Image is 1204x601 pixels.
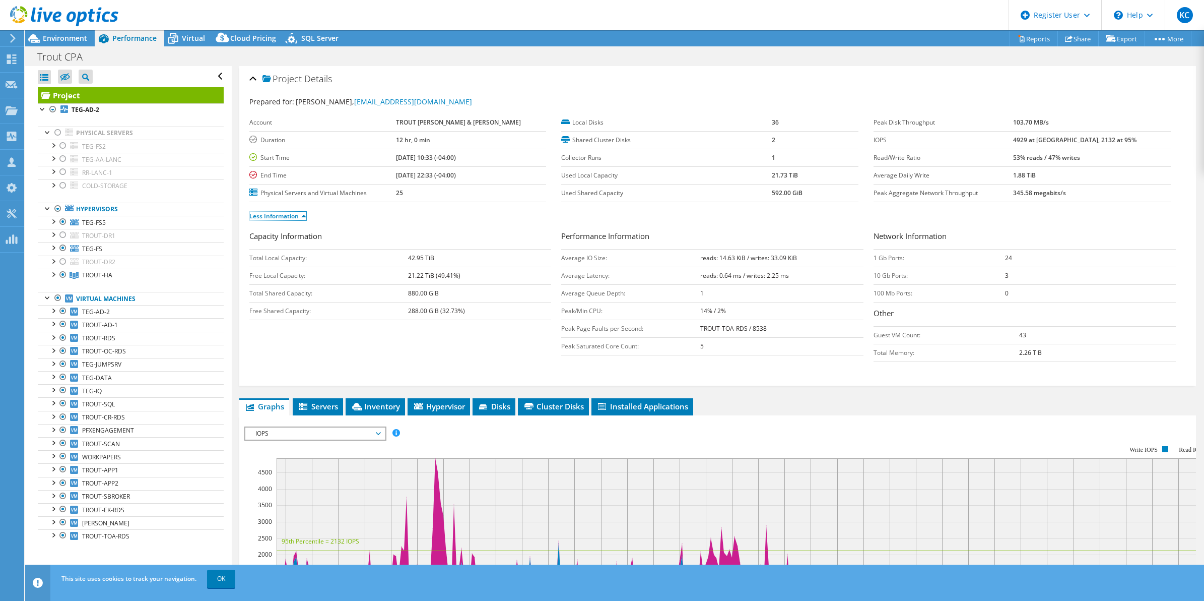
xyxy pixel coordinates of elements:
b: 3 [1005,271,1009,280]
span: Cloud Pricing [230,33,276,43]
a: TEG-AD-2 [38,305,224,318]
h3: Other [874,308,1176,321]
td: Peak Saturated Core Count: [561,337,700,355]
span: TEG-JUMPSRV [82,360,121,369]
a: TEG-IQ [38,384,224,397]
a: [EMAIL_ADDRESS][DOMAIN_NAME] [354,97,472,106]
a: TROUT-SBROKER [38,490,224,503]
b: 25 [396,189,403,197]
td: Total Shared Capacity: [249,284,408,302]
a: TROUT-OC-RDS [38,345,224,358]
span: TEG-FS2 [82,142,106,151]
a: TROUT-EK-RDS [38,503,224,516]
span: TROUT-APP1 [82,466,118,474]
label: Account [249,117,396,128]
a: TROUT-APP1 [38,463,224,476]
span: TROUT-AD-1 [82,321,118,329]
a: More [1145,31,1191,46]
span: TROUT-SCAN [82,440,120,448]
span: TROUT-DR2 [82,258,115,266]
label: IOPS [874,135,1013,145]
a: OK [207,570,235,588]
label: Used Shared Capacity [561,188,772,198]
svg: \n [1114,11,1123,20]
b: reads: 14.63 KiB / writes: 33.09 KiB [700,254,797,262]
label: End Time [249,170,396,181]
td: Free Local Capacity: [249,267,408,284]
span: TROUT-RDS [82,334,115,342]
a: WORKPAPERS [38,450,224,463]
text: 95th Percentile = 2132 IOPS [282,537,359,546]
b: 21.73 TiB [772,171,798,179]
span: Installed Applications [596,401,688,411]
a: TROUT-APP2 [38,477,224,490]
b: 1 [700,289,704,297]
span: RR-LANC-1 [82,168,112,177]
span: TEG-FS [82,245,102,253]
b: TROUT-TOA-RDS / 8538 [700,324,767,333]
span: TROUT-CR-RDS [82,413,125,422]
span: [PERSON_NAME], [296,97,472,106]
b: 288.00 GiB (32.73%) [408,307,465,315]
label: Start Time [249,153,396,163]
b: reads: 0.64 ms / writes: 2.25 ms [700,271,789,280]
span: This site uses cookies to track your navigation. [61,574,196,583]
text: 3500 [258,501,272,509]
label: Shared Cluster Disks [561,135,772,145]
b: TEG-AD-2 [72,105,99,114]
a: TROUT-DR1 [38,229,224,242]
td: 1 Gb Ports: [874,249,1005,267]
label: Peak Disk Throughput [874,117,1013,128]
span: TROUT-APP2 [82,479,118,488]
text: 4500 [258,468,272,476]
span: Project [262,74,302,84]
label: Peak Aggregate Network Throughput [874,188,1013,198]
b: 345.58 megabits/s [1013,189,1066,197]
a: TROUT-TOA-RDS [38,529,224,543]
td: Average IO Size: [561,249,700,267]
b: 21.22 TiB (49.41%) [408,271,460,280]
a: TROUT-AD-1 [38,318,224,331]
span: TEG-DATA [82,374,112,382]
td: Peak/Min CPU: [561,302,700,320]
span: TROUT-HA [82,271,112,279]
b: [DATE] 22:33 (-04:00) [396,171,456,179]
text: 3000 [258,517,272,526]
b: 2 [772,136,775,144]
a: TEG-DATA [38,371,224,384]
span: TROUT-OC-RDS [82,347,126,355]
a: PFXENGAGEMENT [38,424,224,437]
b: 42.95 TiB [408,254,434,262]
a: TROUT-SQL [38,397,224,410]
span: TROUT-SQL [82,400,115,408]
a: Hypervisors [38,203,224,216]
td: Average Queue Depth: [561,284,700,302]
b: 592.00 GiB [772,189,802,197]
h3: Network Information [874,230,1176,244]
b: 1 [772,153,775,162]
text: 2500 [258,534,272,543]
span: Inventory [351,401,400,411]
b: 36 [772,118,779,127]
a: TEG-JUMPSRV [38,358,224,371]
a: Export [1098,31,1145,46]
label: Read/Write Ratio [874,153,1013,163]
a: Project [38,87,224,103]
span: Graphs [244,401,284,411]
span: Hypervisor [413,401,465,411]
a: TEG-FS [38,242,224,255]
a: TROUT-CR-RDS [38,411,224,424]
h1: Trout CPA [33,51,98,63]
text: 2000 [258,550,272,559]
label: Duration [249,135,396,145]
label: Used Local Capacity [561,170,772,181]
a: TEG-AA-LANC [38,153,224,166]
b: 103.70 MB/s [1013,118,1049,127]
span: KC [1177,7,1193,23]
a: Virtual Machines [38,292,224,305]
text: Write IOPS [1129,446,1158,453]
b: 43 [1019,331,1026,339]
span: [PERSON_NAME] [82,519,129,527]
a: TROUT-RDS [38,332,224,345]
b: 53% reads / 47% writes [1013,153,1080,162]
